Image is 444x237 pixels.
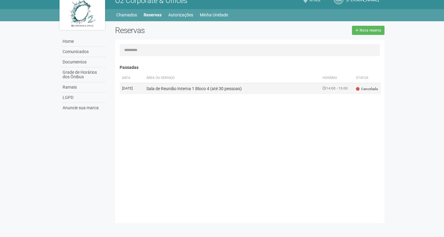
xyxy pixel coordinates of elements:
[61,57,106,67] a: Documentos
[61,47,106,57] a: Comunicados
[352,26,384,35] a: Nova reserva
[61,36,106,47] a: Home
[61,67,106,82] a: Grade de Horários dos Ônibus
[61,82,106,93] a: Ramais
[360,28,381,32] span: Nova reserva
[144,11,162,19] a: Reservas
[61,103,106,113] a: Anuncie sua marca
[61,93,106,103] a: LGPD
[144,73,320,83] th: Área ou Serviço
[116,11,137,19] a: Chamados
[115,26,245,35] h2: Reservas
[353,73,381,83] th: Status
[356,86,378,92] span: Cancelada
[120,83,144,94] td: [DATE]
[320,83,353,94] td: 14:00 - 15:00
[168,11,193,19] a: Autorizações
[120,65,381,70] h4: Passadas
[120,73,144,83] th: Data
[144,83,320,94] td: Sala de Reunião Interna 1 Bloco 4 (até 30 pessoas)
[320,73,353,83] th: Horário
[200,11,228,19] a: Minha Unidade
